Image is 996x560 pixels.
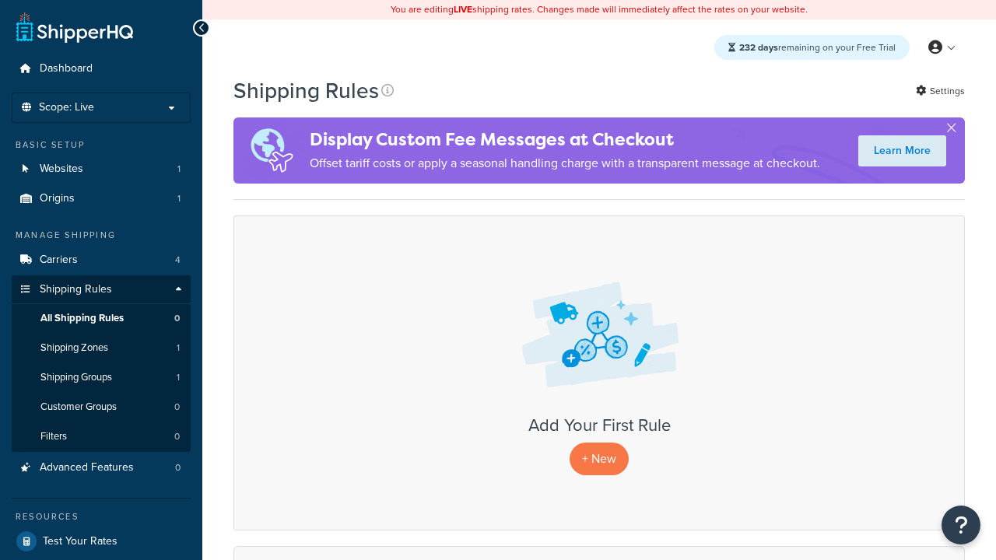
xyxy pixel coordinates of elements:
[310,127,820,152] h4: Display Custom Fee Messages at Checkout
[40,401,117,414] span: Customer Groups
[16,12,133,43] a: ShipperHQ Home
[12,304,191,333] li: All Shipping Rules
[40,341,108,355] span: Shipping Zones
[175,461,181,474] span: 0
[12,184,191,213] li: Origins
[12,155,191,184] li: Websites
[43,535,117,548] span: Test Your Rates
[739,40,778,54] strong: 232 days
[233,75,379,106] h1: Shipping Rules
[12,275,191,304] a: Shipping Rules
[12,453,191,482] a: Advanced Features 0
[12,184,191,213] a: Origins 1
[177,192,181,205] span: 1
[12,334,191,362] a: Shipping Zones 1
[12,422,191,451] a: Filters 0
[40,461,134,474] span: Advanced Features
[40,62,93,75] span: Dashboard
[12,54,191,83] a: Dashboard
[942,506,980,544] button: Open Resource Center
[175,254,181,267] span: 4
[12,246,191,275] a: Carriers 4
[454,2,472,16] b: LIVE
[570,443,629,474] p: + New
[310,152,820,174] p: Offset tariff costs or apply a seasonal handling charge with a transparent message at checkout.
[12,422,191,451] li: Filters
[12,363,191,392] a: Shipping Groups 1
[12,138,191,152] div: Basic Setup
[250,416,949,435] h3: Add Your First Rule
[12,155,191,184] a: Websites 1
[12,363,191,392] li: Shipping Groups
[714,35,910,60] div: remaining on your Free Trial
[12,334,191,362] li: Shipping Zones
[40,371,112,384] span: Shipping Groups
[12,275,191,453] li: Shipping Rules
[858,135,946,166] a: Learn More
[177,341,180,355] span: 1
[177,163,181,176] span: 1
[174,312,180,325] span: 0
[39,101,94,114] span: Scope: Live
[12,453,191,482] li: Advanced Features
[40,430,67,443] span: Filters
[40,192,75,205] span: Origins
[40,312,124,325] span: All Shipping Rules
[12,527,191,555] a: Test Your Rates
[40,163,83,176] span: Websites
[174,430,180,443] span: 0
[174,401,180,414] span: 0
[12,246,191,275] li: Carriers
[12,304,191,333] a: All Shipping Rules 0
[916,80,965,102] a: Settings
[12,393,191,422] li: Customer Groups
[12,229,191,242] div: Manage Shipping
[40,254,78,267] span: Carriers
[40,283,112,296] span: Shipping Rules
[12,510,191,523] div: Resources
[177,371,180,384] span: 1
[233,117,310,184] img: duties-banner-06bc72dcb5fe05cb3f9472aba00be2ae8eb53ab6f0d8bb03d382ba314ac3c341.png
[12,393,191,422] a: Customer Groups 0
